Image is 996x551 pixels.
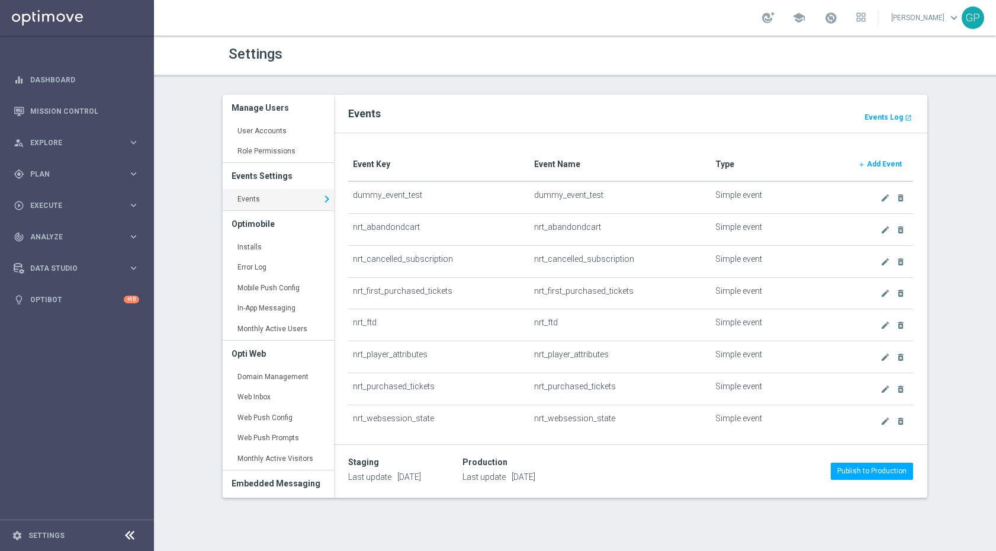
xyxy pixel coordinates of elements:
a: Mobile Push Config [223,278,334,299]
td: Simple event [711,309,847,341]
td: Simple event [711,341,847,373]
td: nrt_cancelled_subscription [348,245,529,277]
i: keyboard_arrow_right [128,231,139,242]
i: equalizer [14,75,24,85]
td: nrt_first_purchased_tickets [348,277,529,309]
i: gps_fixed [14,169,24,180]
i: delete_forever [896,289,905,298]
td: nrt_websession_state [348,405,529,437]
i: delete_forever [896,225,905,235]
th: Event Key [348,148,529,181]
button: equalizer Dashboard [13,75,140,85]
p: Last update [462,472,535,482]
div: +10 [124,296,139,303]
a: Monthly Active Visitors [223,449,334,470]
i: create [881,225,890,235]
b: Events Log [865,113,903,121]
td: nrt_cancelled_subscription [529,245,711,277]
td: Simple event [711,373,847,405]
div: Plan [14,169,128,180]
td: nrt_first_purchased_tickets [529,277,711,309]
a: Error Log [223,257,334,278]
i: create [881,353,890,362]
div: Analyze [14,232,128,242]
button: play_circle_outline Execute keyboard_arrow_right [13,201,140,210]
a: In-App Messaging [223,298,334,319]
span: Explore [30,139,128,146]
a: Optibot [30,284,124,315]
i: launch [905,114,912,121]
div: Data Studio [14,263,128,274]
span: Analyze [30,233,128,241]
i: create [881,289,890,298]
i: add [858,161,865,168]
td: Simple event [711,214,847,246]
div: Optibot [14,284,139,315]
a: Settings [28,532,65,539]
span: Plan [30,171,128,178]
a: Container Management [223,496,334,518]
td: dummy_event_test [348,181,529,213]
i: create [881,193,890,203]
a: Events [223,189,334,210]
i: keyboard_arrow_right [128,262,139,274]
h1: Settings [229,46,566,63]
i: create [881,417,890,426]
span: [DATE] [512,472,535,482]
i: delete_forever [896,385,905,394]
div: Production [462,457,507,467]
td: Simple event [711,405,847,437]
td: nrt_purchased_tickets [529,373,711,405]
td: Simple event [711,181,847,213]
button: track_changes Analyze keyboard_arrow_right [13,232,140,242]
i: create [881,257,890,267]
i: person_search [14,137,24,148]
td: nrt_ftd [348,309,529,341]
i: create [881,321,890,330]
i: delete_forever [896,321,905,330]
td: Simple event [711,277,847,309]
div: Dashboard [14,64,139,95]
a: Domain Management [223,367,334,388]
i: keyboard_arrow_right [128,168,139,180]
a: User Accounts [223,121,334,142]
a: Dashboard [30,64,139,95]
i: delete_forever [896,257,905,267]
a: Role Permissions [223,141,334,162]
th: Type [711,148,847,181]
td: nrt_player_attributes [348,341,529,373]
i: play_circle_outline [14,200,24,211]
i: keyboard_arrow_right [128,137,139,148]
span: [DATE] [397,472,421,482]
a: Web Push Prompts [223,428,334,449]
td: nrt_abandondcart [348,214,529,246]
span: Data Studio [30,265,128,272]
button: person_search Explore keyboard_arrow_right [13,138,140,148]
h3: Manage Users [232,95,325,121]
h2: Events [348,107,913,121]
button: lightbulb Optibot +10 [13,295,140,305]
i: delete_forever [896,417,905,426]
div: Mission Control [14,95,139,127]
button: Data Studio keyboard_arrow_right [13,264,140,273]
td: nrt_purchased_tickets [348,373,529,405]
p: Last update [348,472,421,482]
a: [PERSON_NAME]keyboard_arrow_down [890,9,962,27]
button: Mission Control [13,107,140,116]
a: Installs [223,237,334,258]
h3: Optimobile [232,211,325,237]
i: settings [12,530,23,541]
a: Web Push Config [223,408,334,429]
i: track_changes [14,232,24,242]
td: nrt_player_attributes [529,341,711,373]
div: GP [962,7,984,29]
b: Add Event [867,160,902,168]
td: nrt_ftd [529,309,711,341]
i: keyboard_arrow_right [320,190,334,208]
td: nrt_abandondcart [529,214,711,246]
